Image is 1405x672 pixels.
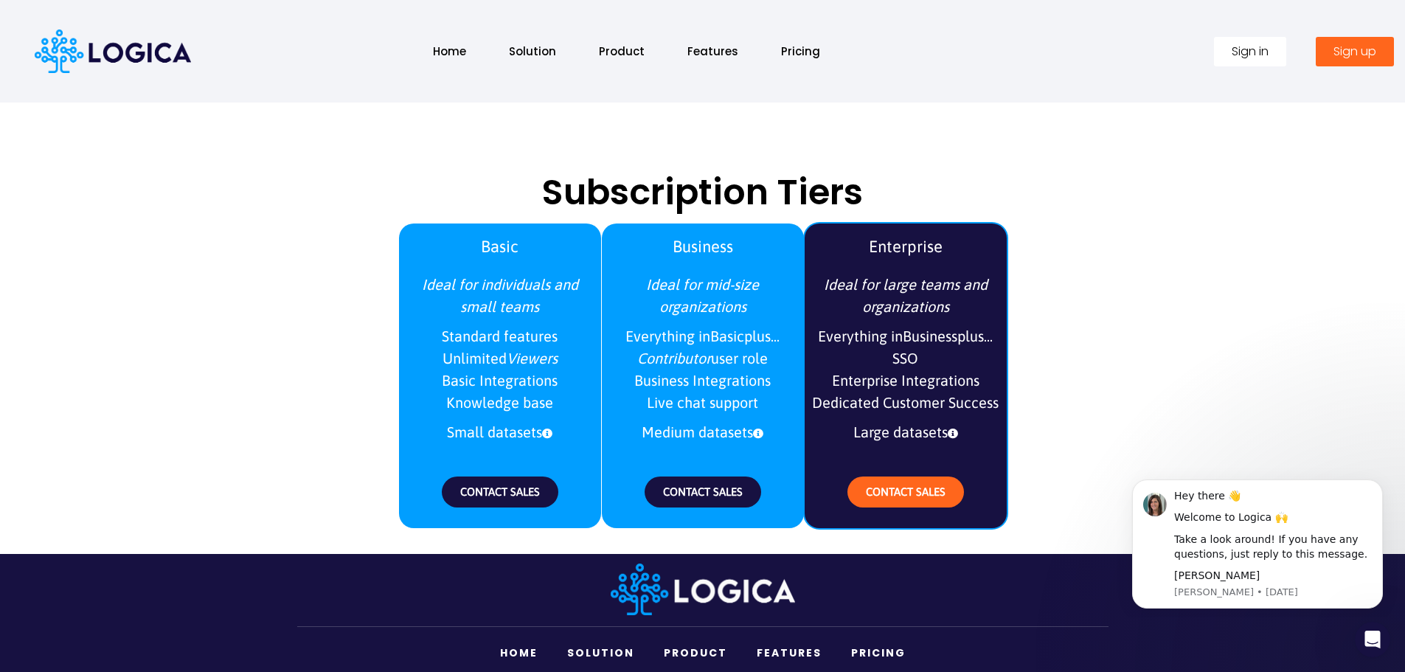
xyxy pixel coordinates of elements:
a: Solution [552,638,649,668]
span: Small datasets [406,418,594,447]
a: Sign up [1316,37,1394,66]
img: Logica [35,30,191,73]
a: Home [418,35,481,67]
iframe: Intercom notifications message [1110,466,1405,617]
i: Ideal for mid-size organizations [646,276,759,315]
a: Features [742,638,836,668]
a: CONTACT SALES [645,477,761,508]
span: Standard features Unlimited Basic Integrations Knowledge base [406,322,594,418]
b: Basic [481,237,518,256]
a: CONTACT SALES [847,477,964,508]
a: Home [485,638,552,668]
b: Business [673,237,733,256]
i: Contributor [637,350,711,367]
span: CONTACT SALES [663,485,743,498]
span: Everything in plus... SSO Enterprise Integrations Dedicated Customer Success [812,322,999,418]
a: Logica [35,42,191,59]
span: CONTACT SALES [460,485,540,498]
a: Features [673,35,753,67]
a: CONTACT SALES [442,477,558,508]
a: Product [584,35,659,67]
i: Ideal for large teams and organizations [824,276,988,315]
span: Large datasets [812,418,999,447]
span: Medium datasets [609,418,797,447]
a: Logica [611,580,795,597]
i: Ideal for individuals and small teams [422,276,578,315]
span: Everything in plus... user role Business Integrations Live chat support [609,322,797,418]
i: Viewers [507,350,558,367]
a: Product [649,638,742,668]
iframe: Intercom live chat [1355,622,1390,657]
b: Basic [710,328,744,344]
b: Business [903,328,957,344]
h2: Subscription Tiers [290,175,1116,210]
a: Sign in [1214,37,1286,66]
a: Pricing [766,35,835,67]
span: Sign in [1232,46,1269,58]
a: Solution [494,35,571,67]
img: Logica [611,564,795,615]
b: Enterprise [869,237,943,256]
span: Sign up [1333,46,1376,58]
a: Pricing [836,638,920,668]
